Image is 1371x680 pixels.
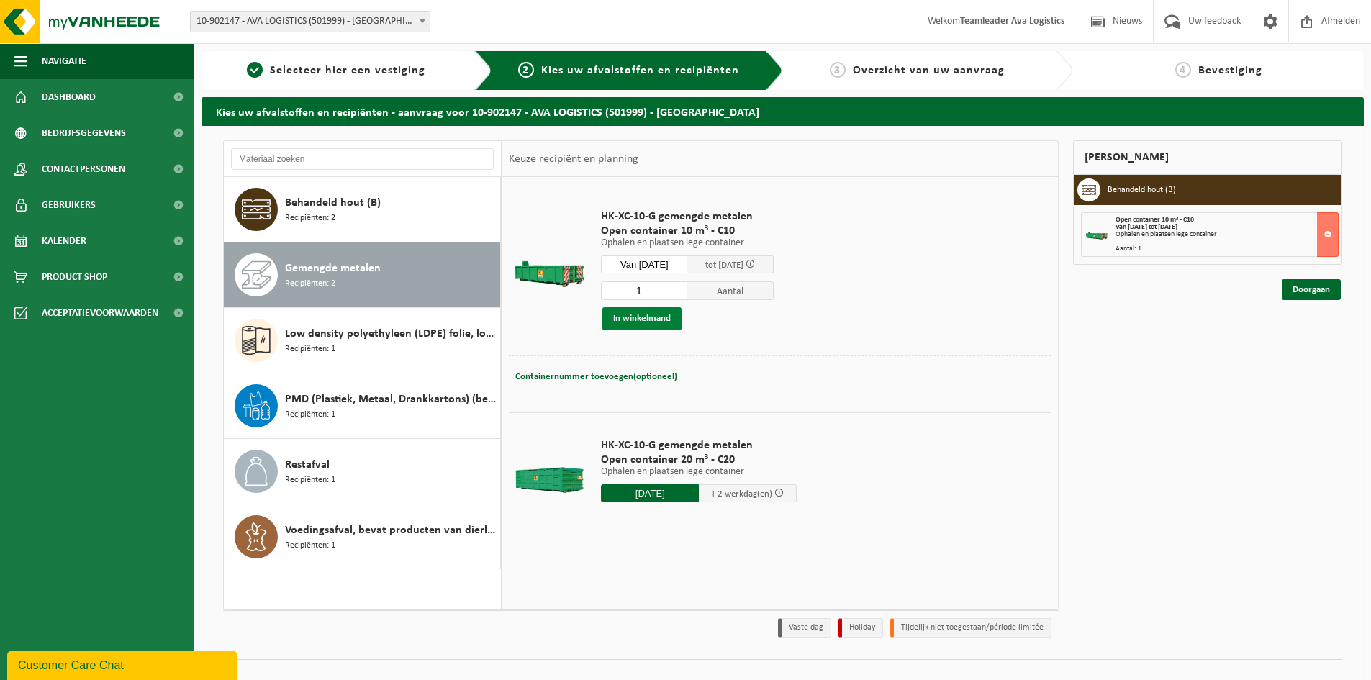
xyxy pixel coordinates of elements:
div: Aantal: 1 [1116,245,1338,253]
span: Dashboard [42,79,96,115]
span: 1 [247,62,263,78]
span: Containernummer toevoegen(optioneel) [515,372,677,381]
span: Recipiënten: 1 [285,539,335,553]
span: Recipiënten: 2 [285,212,335,225]
input: Selecteer datum [601,484,699,502]
div: Keuze recipiënt en planning [502,141,646,177]
h2: Kies uw afvalstoffen en recipiënten - aanvraag voor 10-902147 - AVA LOGISTICS (501999) - [GEOGRAP... [202,97,1364,125]
a: 1Selecteer hier een vestiging [209,62,463,79]
span: PMD (Plastiek, Metaal, Drankkartons) (bedrijven) [285,391,497,408]
iframe: chat widget [7,648,240,680]
span: Behandeld hout (B) [285,194,381,212]
span: Acceptatievoorwaarden [42,295,158,331]
p: Ophalen en plaatsen lege container [601,467,797,477]
span: HK-XC-10-G gemengde metalen [601,209,774,224]
input: Selecteer datum [601,255,687,273]
span: Selecteer hier een vestiging [270,65,425,76]
button: Restafval Recipiënten: 1 [224,439,501,504]
strong: Teamleader Ava Logistics [960,16,1065,27]
span: Open container 10 m³ - C10 [1116,216,1194,224]
button: Gemengde metalen Recipiënten: 2 [224,242,501,308]
span: Recipiënten: 1 [285,408,335,422]
div: [PERSON_NAME] [1073,140,1342,175]
span: tot [DATE] [705,260,743,270]
span: Recipiënten: 1 [285,343,335,356]
span: Overzicht van uw aanvraag [853,65,1005,76]
button: Containernummer toevoegen(optioneel) [514,367,679,387]
span: 10-902147 - AVA LOGISTICS (501999) - SINT-NIKLAAS [191,12,430,32]
p: Ophalen en plaatsen lege container [601,238,774,248]
input: Materiaal zoeken [231,148,494,170]
span: Voedingsafval, bevat producten van dierlijke oorsprong, onverpakt, categorie 3 [285,522,497,539]
span: Gebruikers [42,187,96,223]
span: 10-902147 - AVA LOGISTICS (501999) - SINT-NIKLAAS [190,11,430,32]
span: Kalender [42,223,86,259]
button: In winkelmand [602,307,682,330]
span: 4 [1175,62,1191,78]
span: + 2 werkdag(en) [711,489,772,499]
span: 3 [830,62,846,78]
span: Kies uw afvalstoffen en recipiënten [541,65,739,76]
span: Open container 10 m³ - C10 [601,224,774,238]
li: Holiday [838,618,883,638]
span: Contactpersonen [42,151,125,187]
span: Recipiënten: 2 [285,277,335,291]
button: Low density polyethyleen (LDPE) folie, los, naturel Recipiënten: 1 [224,308,501,373]
span: 2 [518,62,534,78]
span: Recipiënten: 1 [285,473,335,487]
li: Tijdelijk niet toegestaan/période limitée [890,618,1051,638]
strong: Van [DATE] tot [DATE] [1116,223,1177,231]
h3: Behandeld hout (B) [1108,178,1176,201]
span: Product Shop [42,259,107,295]
button: PMD (Plastiek, Metaal, Drankkartons) (bedrijven) Recipiënten: 1 [224,373,501,439]
div: Ophalen en plaatsen lege container [1116,231,1338,238]
span: Navigatie [42,43,86,79]
li: Vaste dag [778,618,831,638]
span: HK-XC-10-G gemengde metalen [601,438,797,453]
span: Restafval [285,456,330,473]
span: Gemengde metalen [285,260,381,277]
span: Bedrijfsgegevens [42,115,126,151]
span: Aantal [687,281,774,300]
a: Doorgaan [1282,279,1341,300]
span: Bevestiging [1198,65,1262,76]
span: Open container 20 m³ - C20 [601,453,797,467]
button: Voedingsafval, bevat producten van dierlijke oorsprong, onverpakt, categorie 3 Recipiënten: 1 [224,504,501,569]
button: Behandeld hout (B) Recipiënten: 2 [224,177,501,242]
span: Low density polyethyleen (LDPE) folie, los, naturel [285,325,497,343]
